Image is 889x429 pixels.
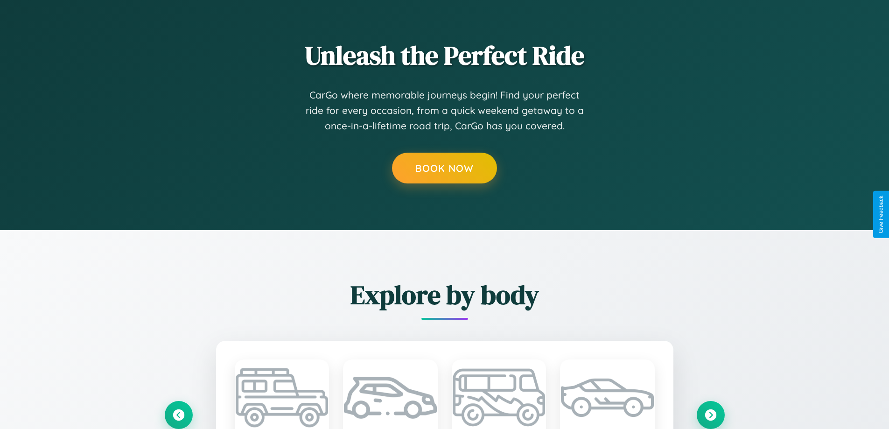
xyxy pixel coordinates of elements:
[165,37,725,73] h2: Unleash the Perfect Ride
[165,277,725,313] h2: Explore by body
[305,87,585,134] p: CarGo where memorable journeys begin! Find your perfect ride for every occasion, from a quick wee...
[878,196,884,233] div: Give Feedback
[392,153,497,183] button: Book Now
